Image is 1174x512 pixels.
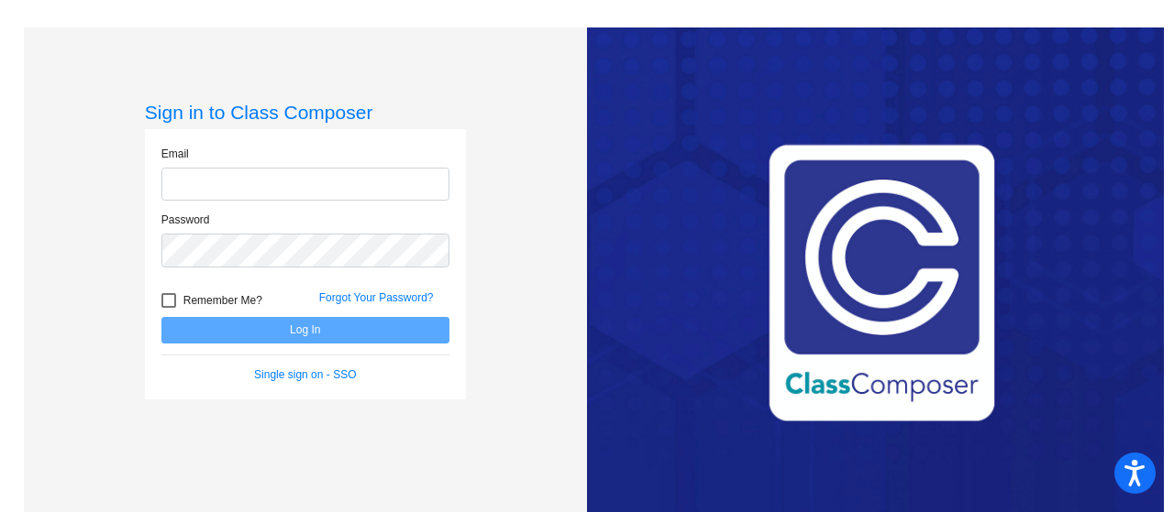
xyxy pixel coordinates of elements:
a: Forgot Your Password? [319,291,434,304]
label: Email [161,146,189,162]
button: Log In [161,317,449,343]
span: Remember Me? [183,289,262,311]
a: Single sign on - SSO [254,368,356,381]
label: Password [161,212,210,228]
h3: Sign in to Class Composer [145,101,466,124]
